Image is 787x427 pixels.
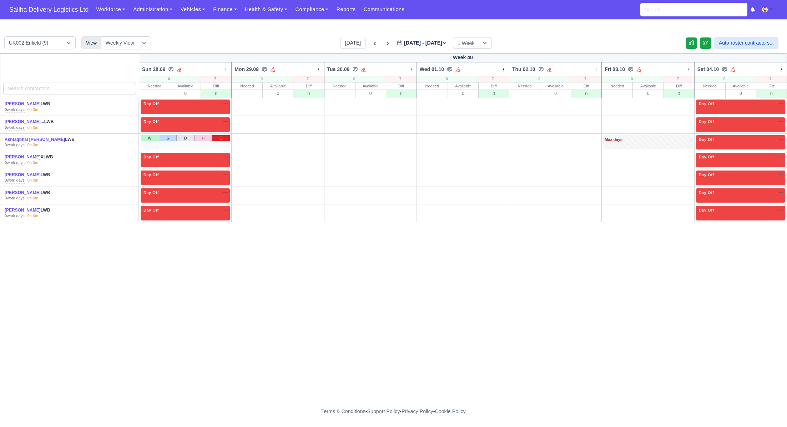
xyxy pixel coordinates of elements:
a: O [212,135,230,141]
a: Ashfaqbhai [PERSON_NAME] [5,137,65,142]
div: Needed [139,82,170,90]
a: W [141,135,159,141]
span: Day Off [697,208,716,213]
div: Available [263,82,293,90]
div: Available [355,82,386,90]
label: [DATE] - [DATE] [397,39,447,47]
div: 0 [232,76,292,82]
div: 0 [633,90,663,97]
a: [PERSON_NAME] [5,101,41,106]
a: Saliha Delivery Logistics Ltd [6,3,92,17]
div: Needed [417,82,448,90]
div: 7 [569,76,601,82]
a: Communications [360,2,409,16]
div: Diff [201,82,231,90]
div: Available [170,82,201,90]
span: Saliha Delivery Logistics Ltd [6,2,92,17]
div: 0 [756,90,787,98]
a: Compliance [291,2,332,16]
span: Tue 30.09 [327,66,350,73]
div: Available [633,82,663,90]
div: 0h 0m [27,125,39,131]
div: 0h 0m [27,178,39,183]
div: 7 [662,76,694,82]
div: LWB [5,207,79,213]
div: Diff [664,82,694,90]
a: Workforce [92,2,129,16]
a: Reports [332,2,359,16]
div: 0 [726,90,756,97]
div: 0 [602,76,662,82]
div: Diff [571,82,601,90]
div: 0 [355,90,386,97]
a: [PERSON_NAME] [5,172,41,177]
span: Day Off [697,119,716,124]
a: Support Policy [367,408,400,414]
div: work days [5,213,25,219]
strong: 0 [5,214,7,218]
div: work days [5,142,25,148]
a: Cookie Policy [435,408,465,414]
a: Finance [209,2,241,16]
div: XLWB [5,154,79,160]
span: Day Off [697,190,716,195]
div: LWB [5,172,79,178]
strong: 0 [5,161,7,165]
div: 0 [324,76,384,82]
div: 0 [664,90,694,98]
div: 0h 0m [27,213,39,219]
input: Search... [640,3,747,16]
div: Diff [386,82,417,90]
div: Needed [509,82,540,90]
a: [PERSON_NAME] [5,190,41,195]
div: LWB [5,137,79,143]
span: Sat 04.10 [697,66,719,73]
div: 0 [386,90,417,98]
strong: 0 [5,178,7,182]
strong: 0 [5,196,7,200]
a: [PERSON_NAME] [5,154,41,159]
div: 0 [540,90,571,97]
div: Available [448,82,478,90]
div: 7 [292,76,324,82]
span: Sun 28.09 [142,66,165,73]
div: 0 [509,76,569,82]
div: work days [5,125,25,131]
div: Needed [232,82,262,90]
strong: 0 [5,107,7,112]
div: LWB [5,101,79,107]
span: Day Off [697,172,716,177]
iframe: Chat Widget [659,345,787,427]
span: Day Off [142,208,160,213]
div: Week 40 [139,54,787,62]
div: LWB [5,119,79,125]
div: 0 [263,90,293,97]
div: 0 [201,90,231,98]
input: Search contractors... [3,82,136,95]
div: - - - [190,407,597,416]
div: 0h 0m [27,160,39,166]
span: Mon 29.09 [234,66,259,73]
div: 0 [417,76,477,82]
div: 0 [479,90,509,98]
a: Health & Safety [241,2,292,16]
div: 0h 0m [27,195,39,201]
div: Needed [602,82,632,90]
div: 0h 0m [27,107,39,113]
a: Administration [129,2,176,16]
a: [PERSON_NAME]... [5,119,44,124]
span: Day Off [697,154,716,159]
div: work days [5,178,25,183]
span: Thu 02.10 [512,66,535,73]
div: 0 [571,90,601,98]
div: 0 [139,76,199,82]
div: 7 [199,76,231,82]
span: Fri 03.10 [605,66,625,73]
a: [PERSON_NAME] [5,208,41,213]
span: Day Off [142,154,160,159]
div: work days [5,195,25,201]
div: 7 [755,76,787,82]
strong: 0 [5,143,7,147]
div: 7 [477,76,509,82]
